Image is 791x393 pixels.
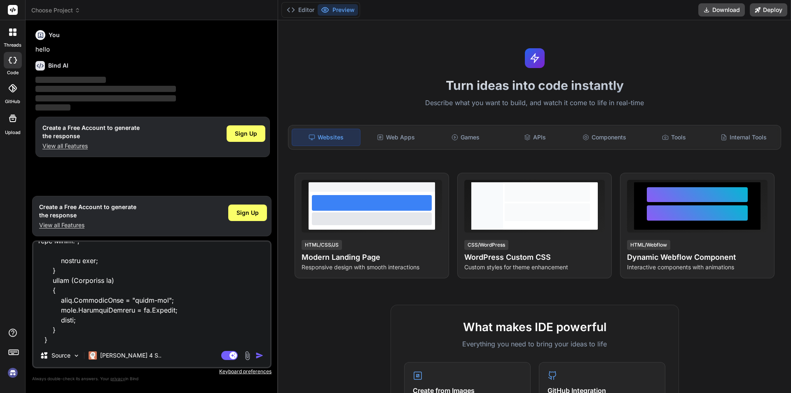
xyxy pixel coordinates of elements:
[73,352,80,359] img: Pick Models
[698,3,745,16] button: Download
[89,351,97,360] img: Claude 4 Sonnet
[32,375,271,383] p: Always double-check its answers. Your in Bind
[39,221,136,229] p: View all Features
[51,351,70,360] p: Source
[292,129,360,146] div: Websites
[302,252,442,263] h4: Modern Landing Page
[110,376,125,381] span: privacy
[464,252,605,263] h4: WordPress Custom CSS
[627,263,768,271] p: Interactive components with animations
[627,240,670,250] div: HTML/Webflow
[243,351,252,360] img: attachment
[33,242,270,344] textarea: loremi DoloRsit AmetcoNsectetu(adipis elits) { DoeiUsmo temp = inc UtlaBore(); etd { mag aliquaen...
[39,203,136,219] h1: Create a Free Account to generate the response
[235,129,257,138] span: Sign Up
[302,240,342,250] div: HTML/CSS/JS
[236,209,259,217] span: Sign Up
[4,42,21,49] label: threads
[6,366,20,380] img: signin
[302,263,442,271] p: Responsive design with smooth interactions
[709,129,777,146] div: Internal Tools
[464,263,605,271] p: Custom styles for theme enhancement
[627,252,768,263] h4: Dynamic Webflow Component
[49,31,60,39] h6: You
[35,45,270,54] p: hello
[501,129,569,146] div: APIs
[35,95,176,101] span: ‌
[432,129,500,146] div: Games
[640,129,708,146] div: Tools
[404,318,665,336] h2: What makes IDE powerful
[5,129,21,136] label: Upload
[48,61,68,70] h6: Bind AI
[31,6,80,14] span: Choose Project
[571,129,639,146] div: Components
[7,69,19,76] label: code
[35,77,106,83] span: ‌
[35,104,70,111] span: ‌
[362,129,430,146] div: Web Apps
[35,86,176,92] span: ‌
[255,351,264,360] img: icon
[283,4,318,16] button: Editor
[283,78,786,93] h1: Turn ideas into code instantly
[32,368,271,375] p: Keyboard preferences
[318,4,358,16] button: Preview
[750,3,787,16] button: Deploy
[464,240,508,250] div: CSS/WordPress
[42,142,140,150] p: View all Features
[42,124,140,140] h1: Create a Free Account to generate the response
[5,98,20,105] label: GitHub
[404,339,665,349] p: Everything you need to bring your ideas to life
[100,351,161,360] p: [PERSON_NAME] 4 S..
[283,98,786,108] p: Describe what you want to build, and watch it come to life in real-time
